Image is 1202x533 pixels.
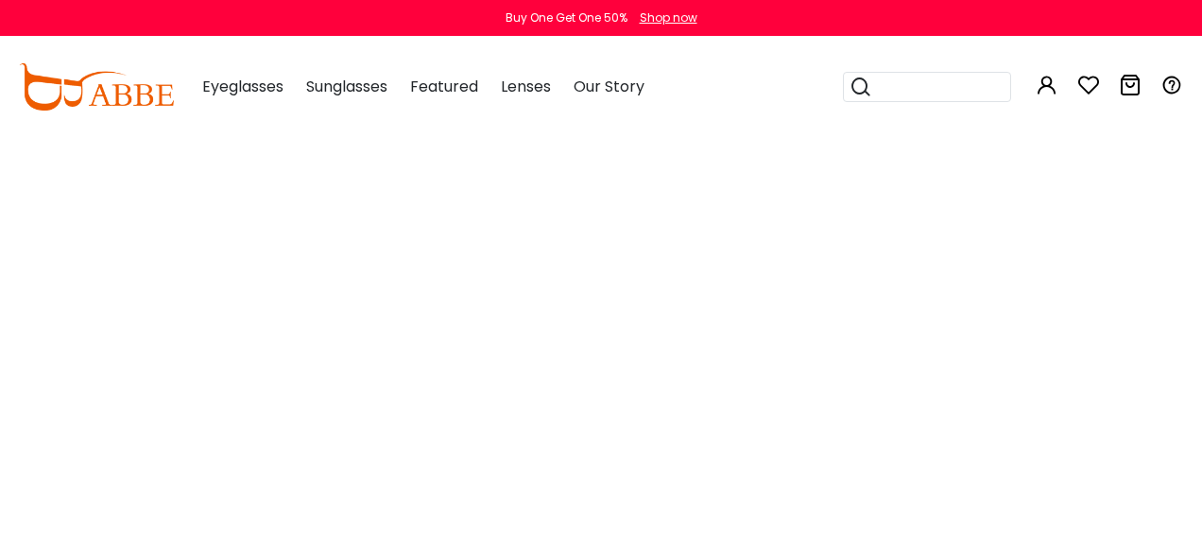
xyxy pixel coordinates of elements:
span: Our Story [574,76,644,97]
span: Lenses [501,76,551,97]
span: Sunglasses [306,76,387,97]
img: abbeglasses.com [19,63,174,111]
span: Featured [410,76,478,97]
div: Shop now [640,9,697,26]
span: Eyeglasses [202,76,283,97]
a: Shop now [630,9,697,26]
div: Buy One Get One 50% [506,9,627,26]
